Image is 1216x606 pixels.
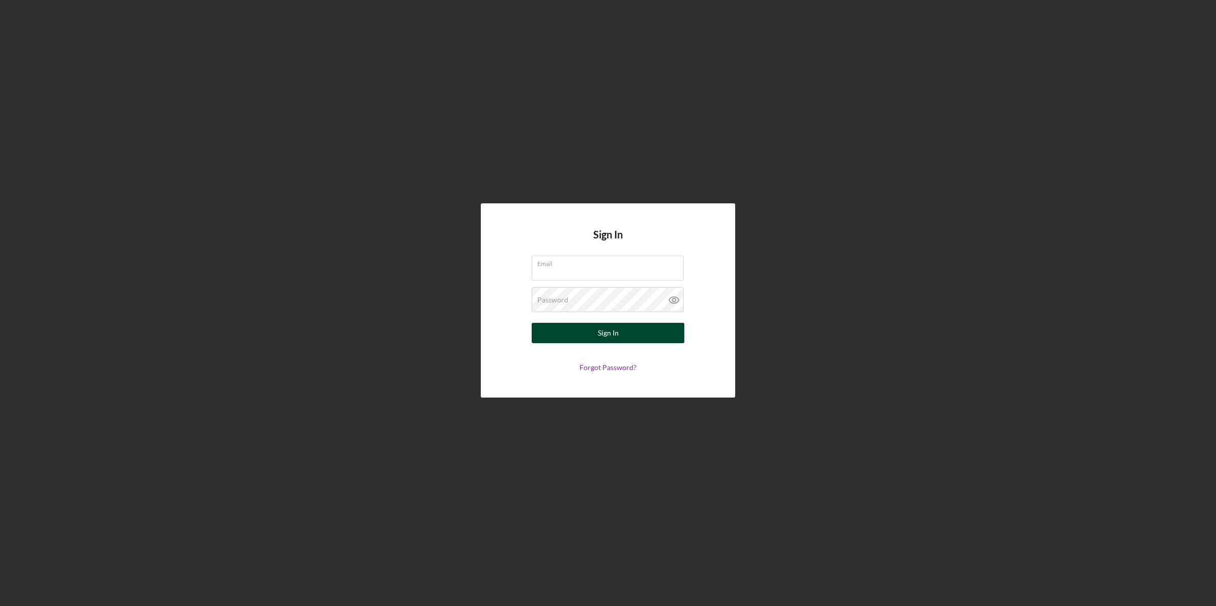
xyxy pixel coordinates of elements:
[532,323,684,343] button: Sign In
[580,363,636,372] a: Forgot Password?
[537,256,684,267] label: Email
[598,323,619,343] div: Sign In
[537,296,568,304] label: Password
[593,229,623,256] h4: Sign In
